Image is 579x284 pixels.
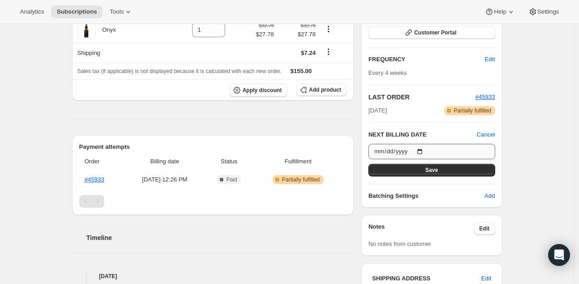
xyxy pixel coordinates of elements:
button: Product actions [321,24,336,34]
button: Cancel [477,130,495,139]
h2: Timeline [87,233,354,242]
span: Billing date [126,157,203,166]
h2: LAST ORDER [368,93,475,102]
h2: FREQUENCY [368,55,485,64]
span: $155.00 [290,68,312,74]
span: No notes from customer [368,240,431,247]
span: [DATE] · 12:26 PM [126,175,203,184]
nav: Pagination [79,195,347,208]
button: Add [479,189,500,203]
span: Edit [485,55,495,64]
h2: Payment attempts [79,142,347,152]
button: Tools [104,5,138,18]
small: $32.78 [301,23,316,28]
span: Paid [226,176,237,183]
span: Add product [309,86,341,93]
a: #45933 [475,93,495,100]
button: Shipping actions [321,47,336,57]
button: Edit [474,222,495,235]
span: $27.78 [256,30,274,39]
button: #45933 [475,93,495,102]
h3: Notes [368,222,474,235]
span: Every 4 weeks [368,69,407,76]
span: Add [484,191,495,201]
span: Tools [110,8,124,15]
h4: [DATE] [72,272,354,281]
h6: Batching Settings [368,191,484,201]
button: Apply discount [230,83,287,97]
span: Partially fulfilled [282,176,319,183]
span: Settings [537,8,559,15]
button: Analytics [14,5,49,18]
span: Status [208,157,250,166]
h2: NEXT BILLING DATE [368,130,477,139]
small: $32.78 [259,23,274,28]
h3: SHIPPING ADDRESS [372,274,481,283]
button: Subscriptions [51,5,102,18]
button: Add product [296,83,347,96]
span: Edit [479,225,490,232]
span: [DATE] [368,106,387,115]
span: $7.24 [301,49,316,56]
button: Customer Portal [368,26,495,39]
button: Edit [479,52,500,67]
span: Edit [481,274,491,283]
th: Order [79,152,124,171]
button: Help [479,5,521,18]
span: $27.78 [279,30,315,39]
div: Open Intercom Messenger [548,244,570,266]
span: Fulfillment [255,157,341,166]
a: #45933 [85,176,104,183]
th: Shipping [72,43,168,63]
div: Onyx [96,25,116,34]
span: Apply discount [242,87,282,94]
span: Analytics [20,8,44,15]
button: Settings [523,5,565,18]
span: Save [425,166,438,174]
span: Sales tax (if applicable) is not displayed because it is calculated with each new order. [77,68,282,74]
span: Customer Portal [414,29,456,36]
span: Subscriptions [57,8,97,15]
button: Save [368,164,495,176]
span: Help [494,8,506,15]
span: Partially fulfilled [454,107,491,114]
